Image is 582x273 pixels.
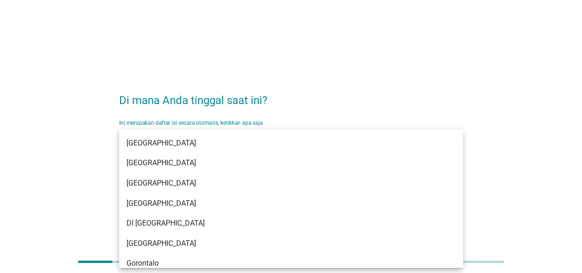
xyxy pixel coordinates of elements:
[127,218,428,229] div: DI [GEOGRAPHIC_DATA]
[127,258,428,269] div: Gorontalo
[119,83,463,109] h2: Di mana Anda tinggal saat ini?
[127,178,428,189] div: [GEOGRAPHIC_DATA]
[452,127,463,138] i: arrow_drop_down
[127,238,428,249] div: [GEOGRAPHIC_DATA]
[127,157,428,168] div: [GEOGRAPHIC_DATA]
[119,125,450,140] input: Ini merupakan daftar isi secara otomatis, ketikkan apa saja
[127,138,428,149] div: [GEOGRAPHIC_DATA]
[127,198,428,209] div: [GEOGRAPHIC_DATA]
